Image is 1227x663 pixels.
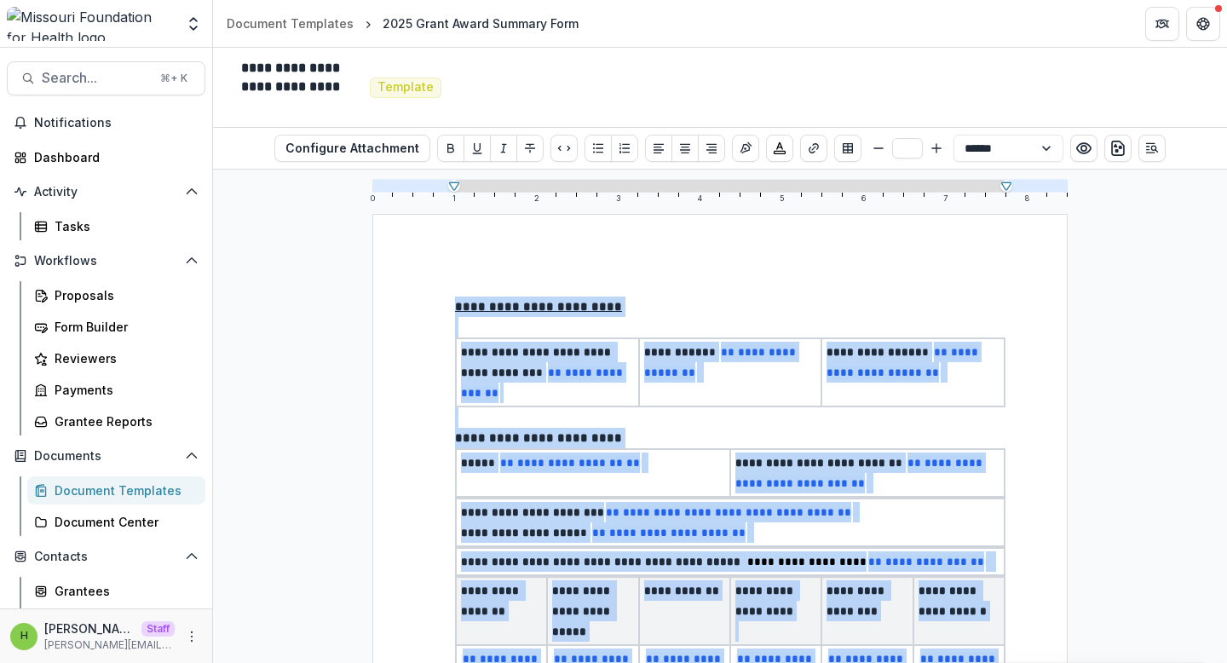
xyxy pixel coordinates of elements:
[44,620,135,637] p: [PERSON_NAME]
[490,135,517,162] button: Italicize
[55,217,192,235] div: Tasks
[55,481,192,499] div: Document Templates
[1104,135,1132,162] button: download-word
[27,376,205,404] a: Payments
[55,349,192,367] div: Reviewers
[926,138,947,159] button: Bigger
[7,247,205,274] button: Open Workflows
[7,442,205,470] button: Open Documents
[516,135,544,162] button: Strike
[437,135,464,162] button: Bold
[7,61,205,95] button: Search...
[34,449,178,464] span: Documents
[698,135,725,162] button: Align Right
[55,381,192,399] div: Payments
[1070,135,1097,162] button: Preview preview-doc.pdf
[27,313,205,341] a: Form Builder
[274,135,430,162] button: Configure Attachment
[671,135,699,162] button: Align Center
[34,116,199,130] span: Notifications
[27,212,205,240] a: Tasks
[27,281,205,309] a: Proposals
[55,513,192,531] div: Document Center
[383,14,579,32] div: 2025 Grant Award Summary Form
[27,407,205,435] a: Grantee Reports
[227,14,354,32] div: Document Templates
[20,631,28,642] div: Himanshu
[220,11,585,36] nav: breadcrumb
[7,7,175,41] img: Missouri Foundation for Health logo
[34,148,192,166] div: Dashboard
[27,476,205,504] a: Document Templates
[645,135,672,162] button: Align Left
[55,318,192,336] div: Form Builder
[7,109,205,136] button: Notifications
[220,11,360,36] a: Document Templates
[585,135,612,162] button: Bullet List
[27,344,205,372] a: Reviewers
[732,135,759,162] button: Insert Signature
[1145,7,1179,41] button: Partners
[550,135,578,162] button: Code
[1138,135,1166,162] button: Open Editor Sidebar
[766,135,793,162] button: Choose font color
[611,135,638,162] button: Ordered List
[44,637,175,653] p: [PERSON_NAME][EMAIL_ADDRESS][DOMAIN_NAME]
[141,621,175,637] p: Staff
[7,178,205,205] button: Open Activity
[7,143,205,171] a: Dashboard
[868,138,889,159] button: Smaller
[464,135,491,162] button: Underline
[55,582,192,600] div: Grantees
[181,626,202,647] button: More
[800,135,827,162] button: Create link
[157,69,191,88] div: ⌘ + K
[834,135,861,162] button: Insert Table
[42,70,150,86] span: Search...
[34,185,178,199] span: Activity
[34,550,178,564] span: Contacts
[27,577,205,605] a: Grantees
[377,80,434,95] span: Template
[55,286,192,304] div: Proposals
[27,508,205,536] a: Document Center
[7,543,205,570] button: Open Contacts
[181,7,205,41] button: Open entity switcher
[34,254,178,268] span: Workflows
[1186,7,1220,41] button: Get Help
[55,412,192,430] div: Grantee Reports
